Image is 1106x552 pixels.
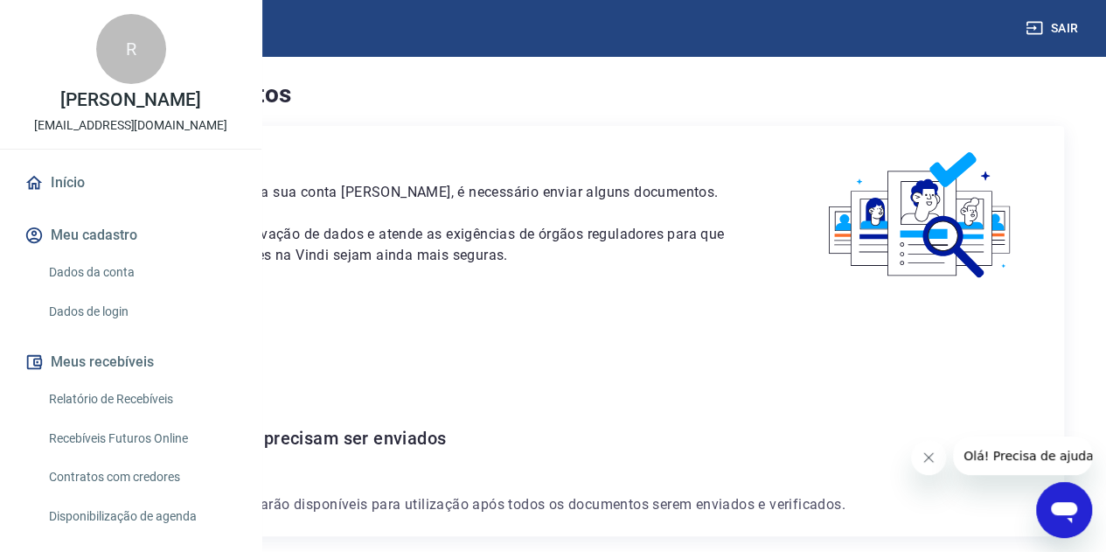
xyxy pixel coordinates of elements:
p: Para utilizar alguns recursos da sua conta [PERSON_NAME], é necessário enviar alguns documentos. [63,182,757,203]
a: Dados de login [42,294,240,330]
h4: Envio de documentos [42,77,1064,112]
div: R [96,14,166,84]
button: Meu cadastro [21,216,240,255]
button: Meus recebíveis [21,343,240,381]
iframe: Fechar mensagem [911,440,946,475]
a: Disponibilização de agenda [42,499,240,535]
span: Olá! Precisa de ajuda? [10,12,147,26]
h6: Não há documentos que precisam ser enviados [63,424,1043,452]
p: Este envio serve como comprovação de dados e atende as exigências de órgãos reguladores para que ... [63,224,757,266]
iframe: Mensagem da empresa [953,437,1092,475]
a: Relatório de Recebíveis [42,381,240,417]
a: Dados da conta [42,255,240,290]
p: CNPJ 43.671.269/0001-02 [63,354,1043,375]
a: Recebíveis Futuros Online [42,421,240,457]
img: waiting_documents.41d9841a9773e5fdf392cede4d13b617.svg [799,147,1043,284]
p: [PERSON_NAME] [60,91,200,109]
iframe: Botão para abrir a janela de mensagens [1036,482,1092,538]
button: Sair [1022,12,1085,45]
a: Início [21,164,240,202]
a: Contratos com credores [42,459,240,495]
p: Os recursos da conta Vindi estarão disponíveis para utilização após todos os documentos serem env... [63,494,1043,515]
p: [EMAIL_ADDRESS][DOMAIN_NAME] [34,116,227,135]
p: Keiciane [PERSON_NAME] [63,326,1043,347]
